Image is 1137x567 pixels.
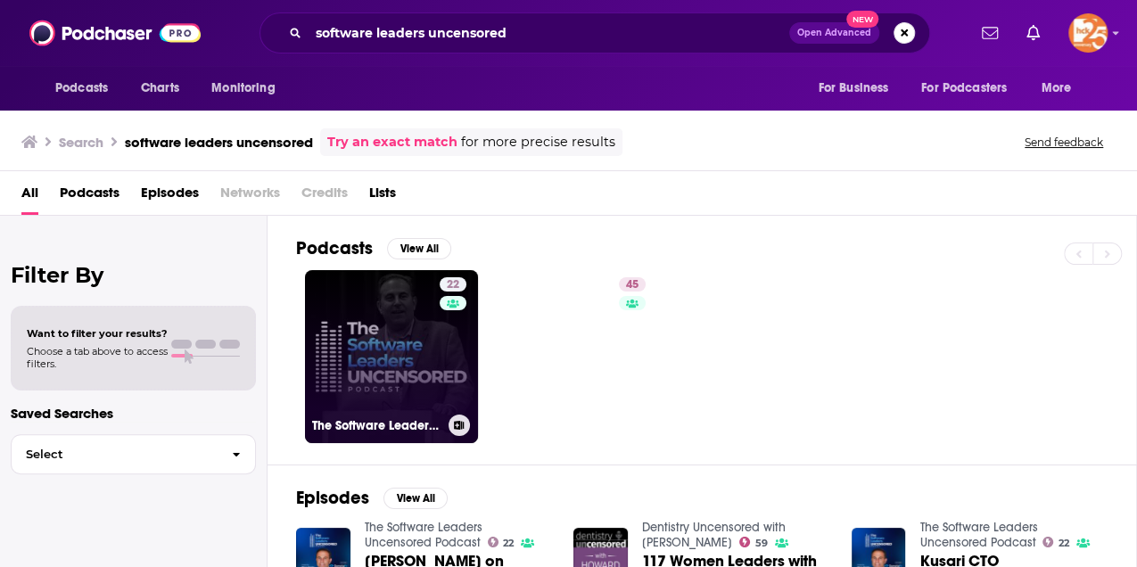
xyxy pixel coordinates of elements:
a: All [21,178,38,215]
a: 22 [440,277,466,292]
a: Charts [129,71,190,105]
a: 59 [739,537,768,547]
button: open menu [199,71,298,105]
button: open menu [43,71,131,105]
img: User Profile [1068,13,1108,53]
span: New [846,11,878,28]
img: Podchaser - Follow, Share and Rate Podcasts [29,16,201,50]
button: Open AdvancedNew [789,22,879,44]
h2: Episodes [296,487,369,509]
span: Open Advanced [797,29,871,37]
a: 45 [619,277,646,292]
button: Select [11,434,256,474]
a: 45 [485,270,658,443]
span: Want to filter your results? [27,327,168,340]
div: Search podcasts, credits, & more... [260,12,930,53]
a: Podcasts [60,178,119,215]
span: for more precise results [461,132,615,152]
span: 59 [755,539,768,547]
a: Show notifications dropdown [975,18,1005,48]
span: Monitoring [211,76,275,101]
span: Logged in as kerrifulks [1068,13,1108,53]
span: Charts [141,76,179,101]
span: Networks [220,178,280,215]
a: The Software Leaders Uncensored Podcast [365,520,482,550]
span: 22 [447,276,459,294]
a: EpisodesView All [296,487,448,509]
button: open menu [910,71,1033,105]
a: Show notifications dropdown [1019,18,1047,48]
a: Try an exact match [327,132,457,152]
h2: Filter By [11,262,256,288]
a: Lists [369,178,396,215]
a: Episodes [141,178,199,215]
button: Show profile menu [1068,13,1108,53]
input: Search podcasts, credits, & more... [309,19,789,47]
a: 22 [488,537,515,547]
span: More [1042,76,1072,101]
span: 22 [1059,539,1069,547]
button: Send feedback [1019,135,1108,150]
h3: Search [59,134,103,151]
button: open menu [805,71,910,105]
button: open menu [1029,71,1094,105]
span: Podcasts [55,76,108,101]
a: 22The Software Leaders Uncensored Podcast [305,270,478,443]
a: The Software Leaders Uncensored Podcast [919,520,1037,550]
button: View All [387,238,451,259]
h2: Podcasts [296,237,373,259]
a: 22 [1042,537,1069,547]
span: Choose a tab above to access filters. [27,345,168,370]
span: Select [12,448,218,460]
h3: The Software Leaders Uncensored Podcast [312,418,441,433]
a: PodcastsView All [296,237,451,259]
h3: software leaders uncensored [125,134,313,151]
span: 22 [503,539,514,547]
p: Saved Searches [11,405,256,422]
span: For Podcasters [921,76,1007,101]
button: View All [383,488,448,509]
span: Credits [301,178,348,215]
a: Dentistry Uncensored with Howard Farran [642,520,786,550]
span: For Business [818,76,888,101]
span: 45 [626,276,639,294]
